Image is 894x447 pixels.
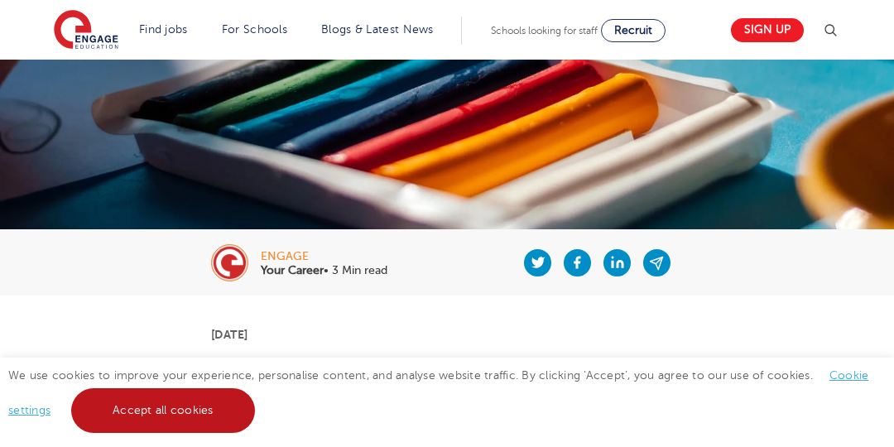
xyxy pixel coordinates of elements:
[211,329,683,340] p: [DATE]
[139,23,188,36] a: Find jobs
[71,388,255,433] a: Accept all cookies
[261,251,387,262] div: engage
[54,10,118,51] img: Engage Education
[321,23,434,36] a: Blogs & Latest News
[731,18,804,42] a: Sign up
[261,264,324,276] b: Your Career
[261,265,387,276] p: • 3 Min read
[8,369,868,416] span: We use cookies to improve your experience, personalise content, and analyse website traffic. By c...
[601,19,666,42] a: Recruit
[222,23,287,36] a: For Schools
[614,24,652,36] span: Recruit
[491,25,598,36] span: Schools looking for staff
